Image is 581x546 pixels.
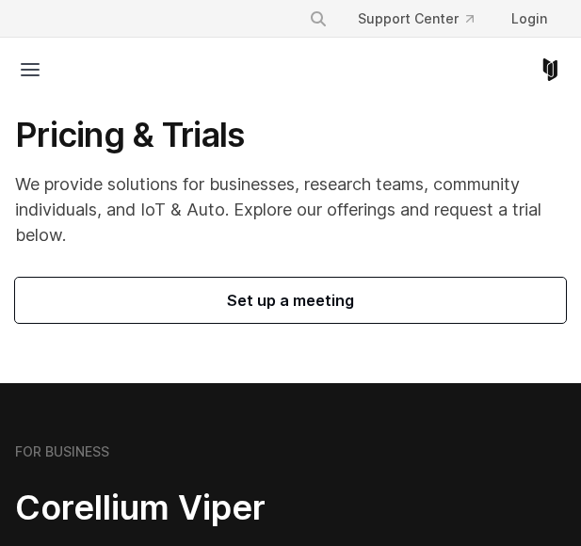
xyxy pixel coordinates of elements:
[301,2,335,36] button: Search
[38,289,543,312] span: Set up a meeting
[343,2,489,36] a: Support Center
[15,487,566,529] h2: Corellium Viper
[294,2,562,36] div: Navigation Menu
[15,443,109,460] h6: FOR BUSINESS
[15,278,566,323] a: Set up a meeting
[15,114,566,156] h1: Pricing & Trials
[15,171,566,248] p: We provide solutions for businesses, research teams, community individuals, and IoT & Auto. Explo...
[539,58,562,81] a: Corellium Home
[496,2,562,36] a: Login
